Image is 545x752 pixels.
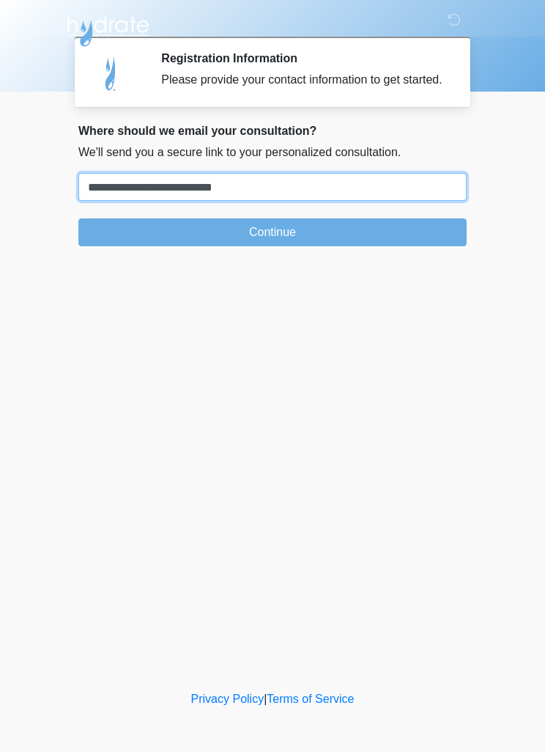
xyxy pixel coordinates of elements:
a: | [264,693,267,705]
button: Continue [78,218,467,246]
a: Terms of Service [267,693,354,705]
img: Agent Avatar [89,51,133,95]
h2: Where should we email your consultation? [78,124,467,138]
div: Please provide your contact information to get started. [161,71,445,89]
p: We'll send you a secure link to your personalized consultation. [78,144,467,161]
a: Privacy Policy [191,693,264,705]
img: Hydrate IV Bar - Scottsdale Logo [64,11,152,48]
